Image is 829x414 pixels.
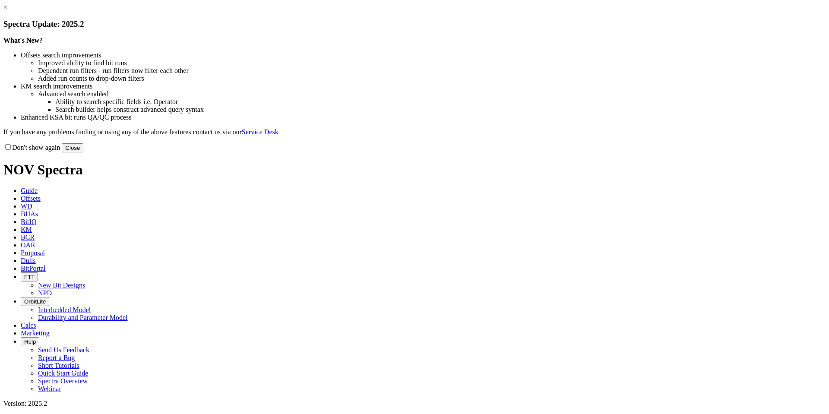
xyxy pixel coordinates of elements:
[38,281,85,289] a: New Bit Designs
[5,144,11,150] input: Don't show again
[21,322,36,329] span: Calcs
[38,306,91,313] a: Interbedded Model
[21,265,46,272] span: BitPortal
[62,143,83,152] button: Close
[3,37,43,44] strong: What's New?
[38,67,826,75] li: Dependent run filters - run filters now filter each other
[38,377,88,385] a: Spectra Overview
[3,128,826,136] p: If you have any problems finding or using any of the above features contact us via our
[38,346,89,354] a: Send Us Feedback
[3,162,826,178] h1: NOV Spectra
[21,241,35,249] span: OAR
[21,218,36,225] span: BitIQ
[24,298,46,305] span: OrbitLite
[3,19,826,29] h3: Spectra Update: 2025.2
[21,234,35,241] span: BCR
[21,51,826,59] li: Offsets search improvements
[38,385,61,392] a: Webinar
[24,338,36,345] span: Help
[21,187,38,194] span: Guide
[3,144,60,151] label: Don't show again
[38,59,826,67] li: Improved ability to find bit runs
[55,106,826,114] li: Search builder helps construct advanced query syntax
[21,226,32,233] span: KM
[55,98,826,106] li: Ability to search specific fields i.e. Operator
[21,257,36,264] span: Dulls
[21,202,32,210] span: WD
[21,249,45,256] span: Proposal
[38,362,79,369] a: Short Tutorials
[38,75,826,82] li: Added run counts to drop-down filters
[38,289,52,297] a: NPD
[21,195,41,202] span: Offsets
[21,329,50,337] span: Marketing
[38,354,75,361] a: Report a Bug
[38,90,826,98] li: Advanced search enabled
[21,82,826,90] li: KM search improvements
[38,314,128,321] a: Durability and Parameter Model
[3,3,7,11] a: ×
[21,114,826,121] li: Enhanced KSA bit runs QA/QC process
[21,210,38,218] span: BHAs
[24,274,35,280] span: FTT
[38,370,88,377] a: Quick Start Guide
[242,128,278,136] a: Service Desk
[3,400,826,408] div: Version: 2025.2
